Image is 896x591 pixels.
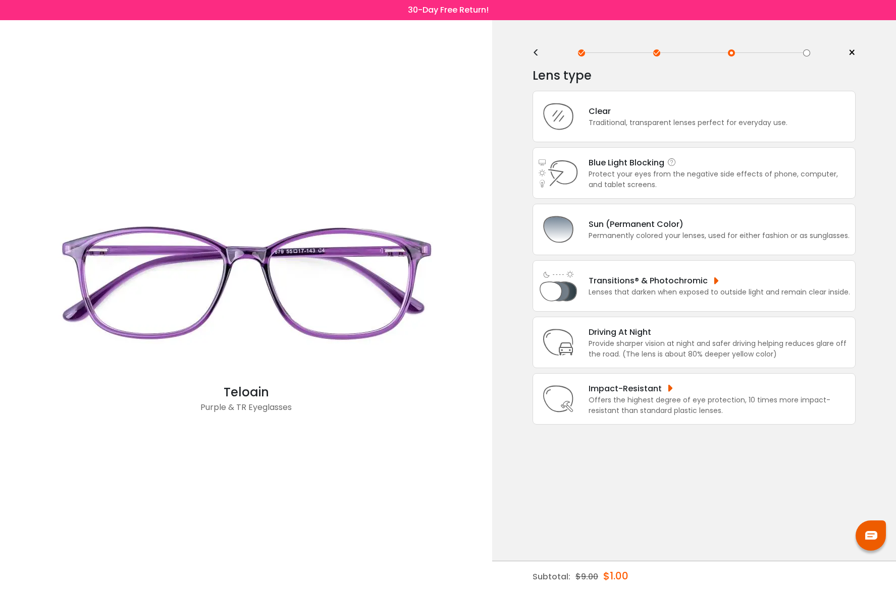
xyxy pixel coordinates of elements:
[848,45,856,61] span: ×
[538,266,578,306] img: Light Adjusting
[589,230,850,241] div: Permanently colored your lenses, used for either fashion or as sunglasses.
[589,338,850,360] div: Provide sharper vision at night and safer driving helping reduces glare off the road. (The lens i...
[603,561,628,590] div: $1.00
[44,401,448,422] div: Purple & TR Eyeglasses
[865,531,877,540] img: chat
[533,66,856,86] div: Lens type
[589,218,850,230] div: Sun (Permanent Color)
[589,105,787,117] div: Clear
[840,45,856,61] a: ×
[589,274,850,287] div: Transitions® & Photochromic
[589,326,850,338] div: Driving At Night
[44,383,448,401] div: Teloain
[589,287,850,298] div: Lenses that darken when exposed to outside light and remain clear inside.
[44,182,448,383] img: Purple Teloain - TR Eyeglasses
[533,49,548,57] div: <
[589,156,850,169] div: Blue Light Blocking
[589,169,850,190] div: Protect your eyes from the negative side effects of phone, computer, and tablet screens.
[538,209,578,250] img: Sun
[589,382,850,395] div: Impact-Resistant
[589,395,850,416] div: Offers the highest degree of eye protection, 10 times more impact-resistant than standard plastic...
[589,117,787,128] div: Traditional, transparent lenses perfect for everyday use.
